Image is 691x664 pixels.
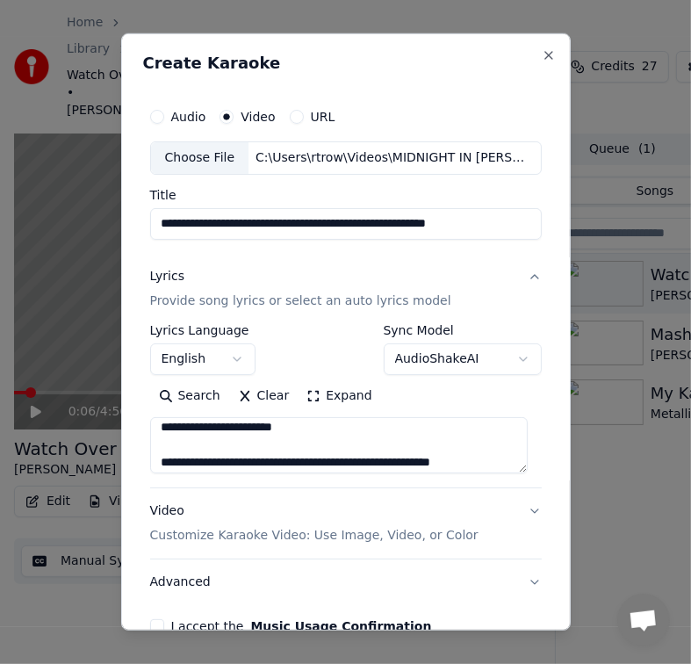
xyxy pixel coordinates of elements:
[250,620,431,632] button: I accept the
[241,111,275,123] label: Video
[150,268,184,285] div: Lyrics
[150,488,542,559] button: VideoCustomize Karaoke Video: Use Image, Video, or Color
[248,149,540,167] div: C:\Users\rtrow\Videos\MIDNIGHT IN [PERSON_NAME]-TURN THE PAGE (LYRICS) [PERSON_NAME].mp4
[150,324,542,487] div: LyricsProvide song lyrics or select an auto lyrics model
[150,502,479,545] div: Video
[150,527,479,545] p: Customize Karaoke Video: Use Image, Video, or Color
[143,55,549,71] h2: Create Karaoke
[150,382,229,410] button: Search
[150,324,256,336] label: Lyrics Language
[151,142,249,174] div: Choose File
[384,324,542,336] label: Sync Model
[171,111,206,123] label: Audio
[150,292,451,310] p: Provide song lyrics or select an auto lyrics model
[150,254,542,324] button: LyricsProvide song lyrics or select an auto lyrics model
[171,620,432,632] label: I accept the
[150,189,542,201] label: Title
[150,559,542,605] button: Advanced
[229,382,299,410] button: Clear
[311,111,335,123] label: URL
[298,382,380,410] button: Expand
